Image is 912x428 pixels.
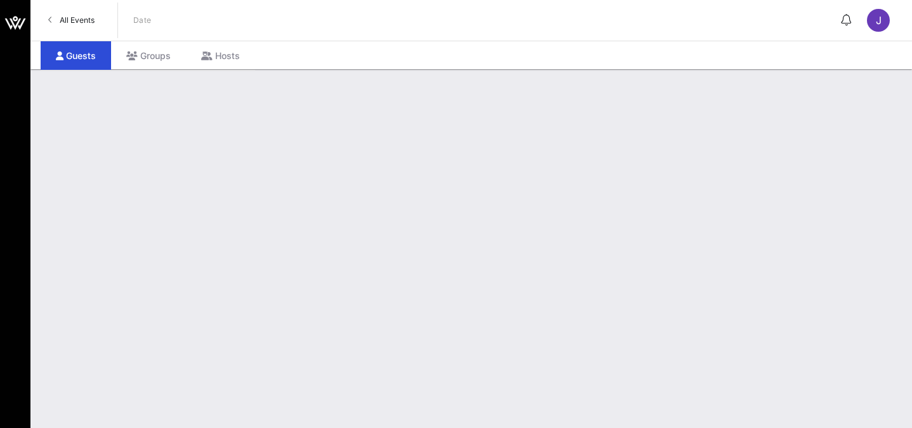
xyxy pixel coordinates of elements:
[186,41,255,70] div: Hosts
[876,14,882,27] span: J
[111,41,186,70] div: Groups
[41,41,111,70] div: Guests
[133,14,152,27] p: Date
[60,15,95,25] span: All Events
[867,9,890,32] div: J
[41,10,102,30] a: All Events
